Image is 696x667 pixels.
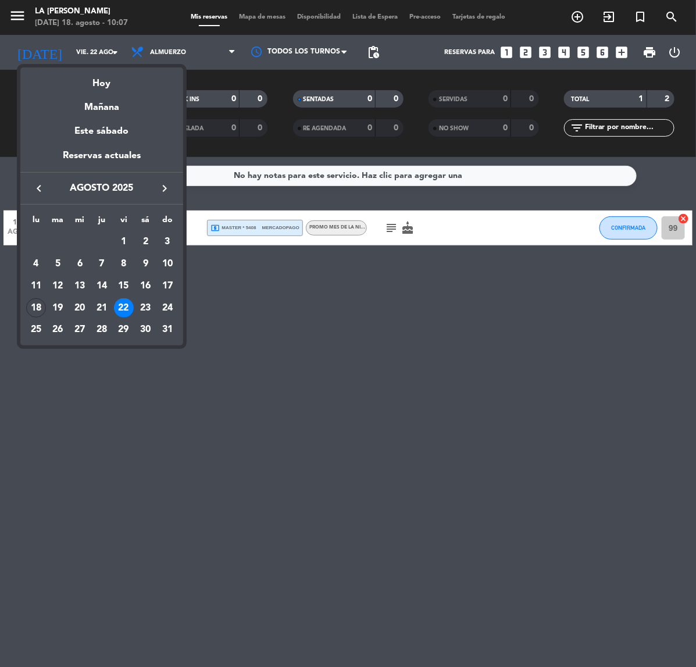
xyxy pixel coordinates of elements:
td: 30 de agosto de 2025 [134,319,156,341]
th: martes [47,213,69,231]
td: 25 de agosto de 2025 [25,319,47,341]
div: 12 [48,276,68,296]
td: 14 de agosto de 2025 [91,275,113,297]
div: 7 [92,254,112,274]
div: 5 [48,254,68,274]
td: 6 de agosto de 2025 [69,253,91,275]
div: 25 [26,320,46,340]
td: 9 de agosto de 2025 [134,253,156,275]
div: 9 [135,254,155,274]
div: 24 [158,298,177,318]
td: 11 de agosto de 2025 [25,275,47,297]
div: Mañana [20,91,183,115]
td: 16 de agosto de 2025 [134,275,156,297]
th: miércoles [69,213,91,231]
td: 8 de agosto de 2025 [113,253,135,275]
i: keyboard_arrow_right [158,181,172,195]
td: 12 de agosto de 2025 [47,275,69,297]
th: viernes [113,213,135,231]
th: sábado [134,213,156,231]
div: 14 [92,276,112,296]
td: 19 de agosto de 2025 [47,297,69,319]
td: 20 de agosto de 2025 [69,297,91,319]
td: 13 de agosto de 2025 [69,275,91,297]
th: lunes [25,213,47,231]
div: 3 [158,233,177,252]
td: AGO. [25,231,113,254]
div: 13 [70,276,90,296]
div: Hoy [20,67,183,91]
td: 2 de agosto de 2025 [134,231,156,254]
th: jueves [91,213,113,231]
td: 15 de agosto de 2025 [113,275,135,297]
td: 28 de agosto de 2025 [91,319,113,341]
div: 10 [158,254,177,274]
div: 1 [114,233,134,252]
td: 4 de agosto de 2025 [25,253,47,275]
div: 30 [135,320,155,340]
td: 1 de agosto de 2025 [113,231,135,254]
div: 6 [70,254,90,274]
td: 26 de agosto de 2025 [47,319,69,341]
div: 16 [135,276,155,296]
td: 3 de agosto de 2025 [156,231,179,254]
div: 31 [158,320,177,340]
button: keyboard_arrow_left [28,181,49,196]
span: agosto 2025 [49,181,154,196]
td: 27 de agosto de 2025 [69,319,91,341]
td: 23 de agosto de 2025 [134,297,156,319]
i: keyboard_arrow_left [32,181,46,195]
div: 23 [135,298,155,318]
div: Reservas actuales [20,148,183,172]
td: 22 de agosto de 2025 [113,297,135,319]
td: 10 de agosto de 2025 [156,253,179,275]
div: 27 [70,320,90,340]
td: 21 de agosto de 2025 [91,297,113,319]
div: 8 [114,254,134,274]
td: 7 de agosto de 2025 [91,253,113,275]
div: 21 [92,298,112,318]
td: 17 de agosto de 2025 [156,275,179,297]
button: keyboard_arrow_right [154,181,175,196]
div: 15 [114,276,134,296]
td: 31 de agosto de 2025 [156,319,179,341]
td: 5 de agosto de 2025 [47,253,69,275]
div: 22 [114,298,134,318]
div: 18 [26,298,46,318]
div: 19 [48,298,68,318]
div: 2 [135,233,155,252]
td: 18 de agosto de 2025 [25,297,47,319]
div: 28 [92,320,112,340]
td: 29 de agosto de 2025 [113,319,135,341]
div: Este sábado [20,115,183,148]
div: 17 [158,276,177,296]
th: domingo [156,213,179,231]
div: 11 [26,276,46,296]
div: 29 [114,320,134,340]
div: 26 [48,320,68,340]
td: 24 de agosto de 2025 [156,297,179,319]
div: 4 [26,254,46,274]
div: 20 [70,298,90,318]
